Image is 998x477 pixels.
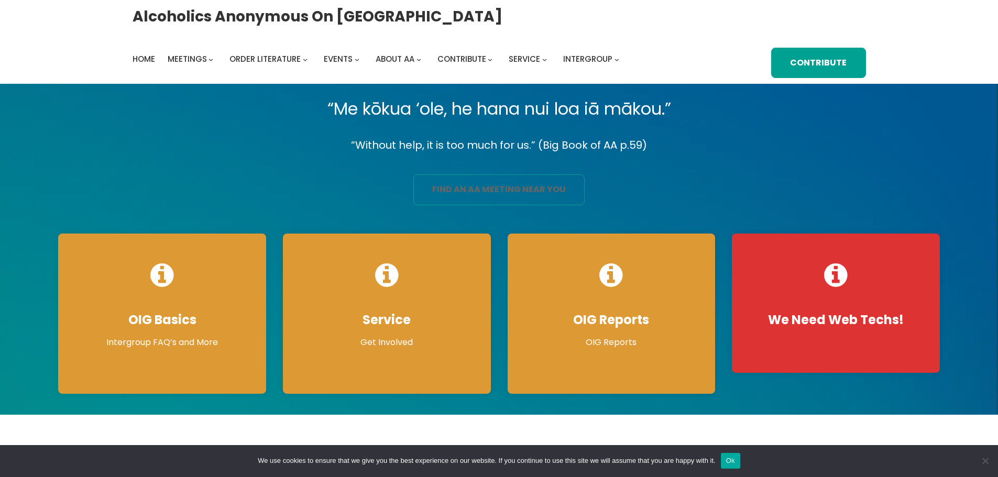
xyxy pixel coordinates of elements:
[209,57,213,61] button: Meetings submenu
[509,53,540,64] span: Service
[376,52,414,66] a: About AA
[258,456,715,466] span: We use cookies to ensure that we give you the best experience on our website. If you continue to ...
[229,53,301,64] span: Order Literature
[437,52,486,66] a: Contribute
[168,52,207,66] a: Meetings
[133,4,502,29] a: Alcoholics Anonymous on [GEOGRAPHIC_DATA]
[324,52,353,66] a: Events
[742,312,929,328] h4: We Need Web Techs!
[542,57,547,61] button: Service submenu
[293,312,480,328] h4: Service
[771,48,865,79] a: Contribute
[133,52,155,66] a: Home
[50,94,948,124] p: “Me kōkua ‘ole, he hana nui loa iā mākou.”
[518,336,705,349] p: OIG Reports
[563,52,612,66] a: Intergroup
[980,456,990,466] span: No
[168,53,207,64] span: Meetings
[413,174,585,205] a: find an aa meeting near you
[563,53,612,64] span: Intergroup
[293,336,480,349] p: Get Involved
[50,136,948,154] p: “Without help, it is too much for us.” (Big Book of AA p.59)
[355,57,359,61] button: Events submenu
[69,336,256,349] p: Intergroup FAQ’s and More
[324,53,353,64] span: Events
[376,53,414,64] span: About AA
[488,57,492,61] button: Contribute submenu
[69,312,256,328] h4: OIG Basics
[721,453,740,469] button: Ok
[509,52,540,66] a: Service
[416,57,421,61] button: About AA submenu
[437,53,486,64] span: Contribute
[615,57,619,61] button: Intergroup submenu
[303,57,308,61] button: Order Literature submenu
[133,53,155,64] span: Home
[133,52,623,66] nav: Intergroup
[518,312,705,328] h4: OIG Reports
